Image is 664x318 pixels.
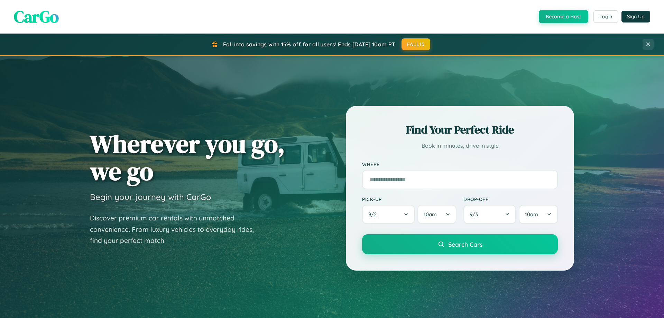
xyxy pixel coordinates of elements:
[470,211,481,218] span: 9 / 3
[539,10,588,23] button: Become a Host
[362,205,415,224] button: 9/2
[362,161,558,167] label: Where
[519,205,558,224] button: 10am
[463,196,558,202] label: Drop-off
[424,211,437,218] span: 10am
[362,141,558,151] p: Book in minutes, drive in style
[448,240,482,248] span: Search Cars
[14,5,59,28] span: CarGo
[223,41,396,48] span: Fall into savings with 15% off for all users! Ends [DATE] 10am PT.
[463,205,516,224] button: 9/3
[402,38,431,50] button: FALL15
[90,212,263,246] p: Discover premium car rentals with unmatched convenience. From luxury vehicles to everyday rides, ...
[90,130,285,185] h1: Wherever you go, we go
[593,10,618,23] button: Login
[90,192,211,202] h3: Begin your journey with CarGo
[362,122,558,137] h2: Find Your Perfect Ride
[417,205,456,224] button: 10am
[362,234,558,254] button: Search Cars
[368,211,380,218] span: 9 / 2
[621,11,650,22] button: Sign Up
[525,211,538,218] span: 10am
[362,196,456,202] label: Pick-up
